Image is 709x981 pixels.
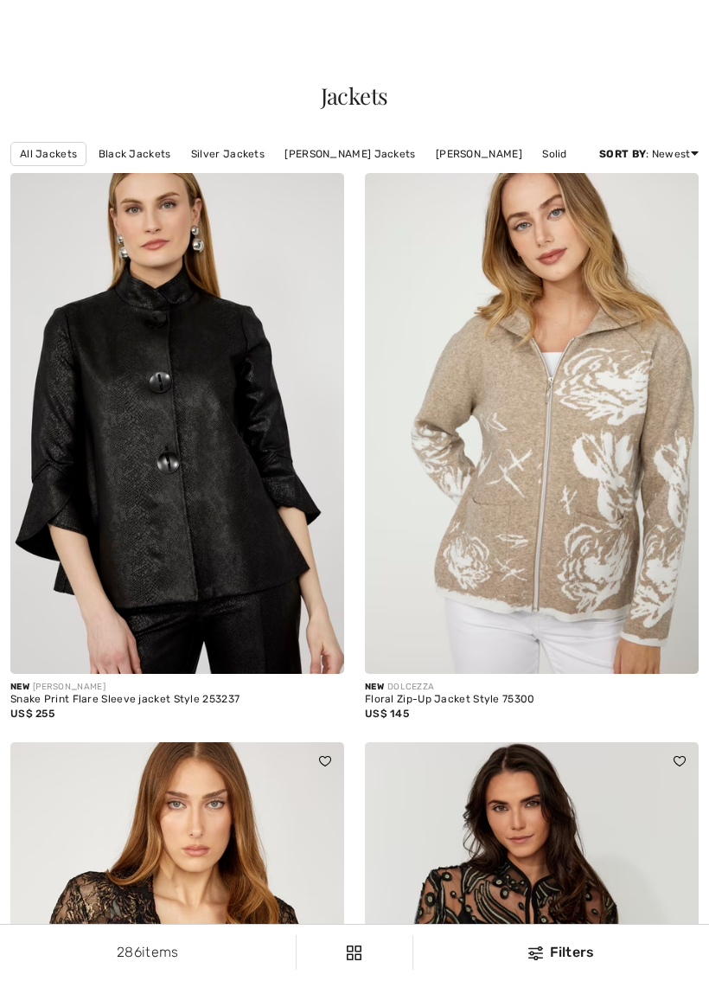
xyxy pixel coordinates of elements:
[427,143,531,165] a: [PERSON_NAME]
[528,946,543,960] img: Filters
[533,143,576,165] a: Solid
[321,80,388,111] span: Jackets
[10,694,344,706] div: Snake Print Flare Sleeve jacket Style 253237
[10,681,344,694] div: [PERSON_NAME]
[365,682,384,692] span: New
[347,946,361,960] img: Filters
[599,146,699,162] div: : Newest
[90,143,180,165] a: Black Jackets
[599,148,646,160] strong: Sort By
[10,682,29,692] span: New
[365,694,699,706] div: Floral Zip-Up Jacket Style 75300
[117,944,142,960] span: 286
[424,942,699,963] div: Filters
[365,173,699,674] img: Floral Zip-Up Jacket Style 75300. Oatmeal
[674,756,686,766] img: heart_black_full.svg
[365,708,409,720] span: US$ 145
[10,173,344,674] img: Snake Print Flare Sleeve jacket Style 253237. Black
[578,143,636,165] a: Pattern
[182,143,273,165] a: Silver Jackets
[365,681,699,694] div: DOLCEZZA
[10,708,54,720] span: US$ 255
[276,143,424,165] a: [PERSON_NAME] Jackets
[10,142,86,166] a: All Jackets
[319,756,331,766] img: heart_black_full.svg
